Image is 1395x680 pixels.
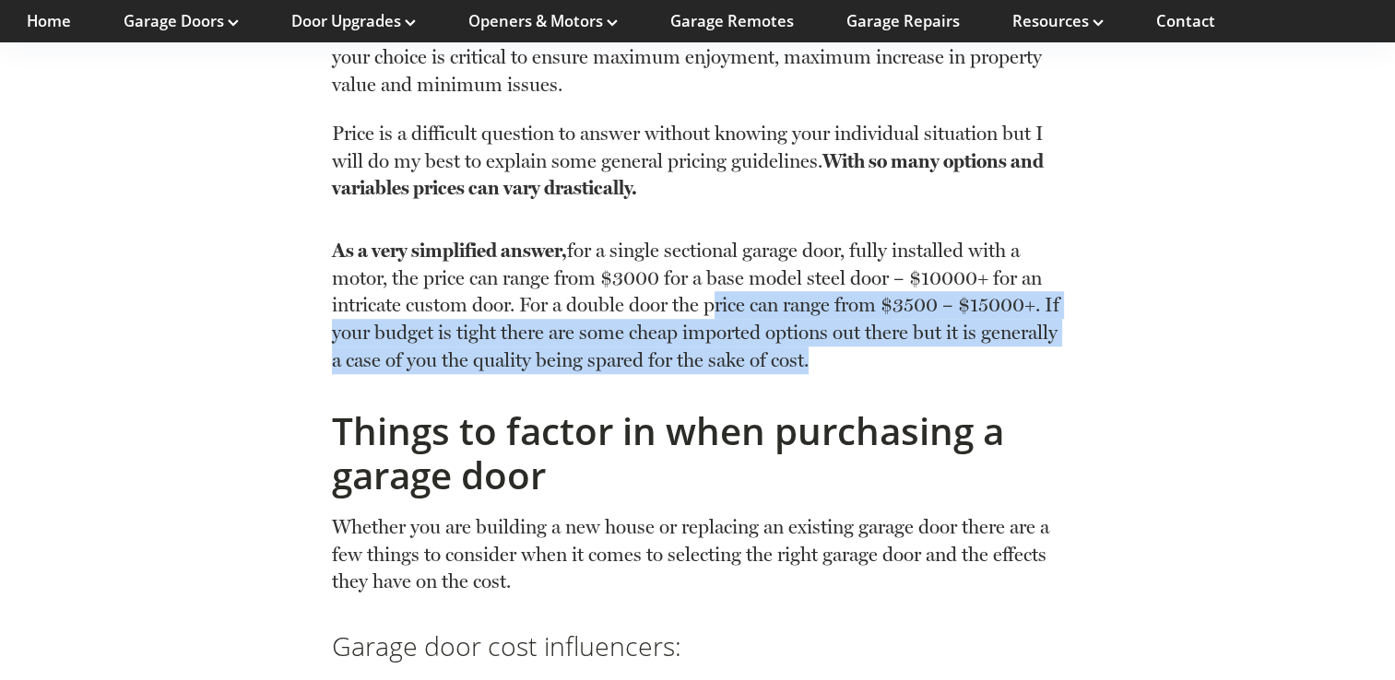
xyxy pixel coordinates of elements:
[1012,11,1104,31] a: Resources
[332,120,1063,202] p: Price is a difficult question to answer without knowing your individual situation but I will do m...
[468,11,618,31] a: Openers & Motors
[332,149,1044,200] strong: With so many options and variables prices can vary drastically.
[27,11,71,31] a: Home
[332,239,567,262] strong: As a very simplified answer,
[332,409,1063,498] h2: Things to factor in when purchasing a garage door
[846,11,960,31] a: Garage Repairs
[670,11,794,31] a: Garage Remotes
[1156,11,1215,31] a: Contact
[332,237,1063,373] p: for a single sectional garage door, fully installed with a motor, the price can range from $3000 ...
[332,630,1063,662] h3: Garage door cost influencers:
[291,11,416,31] a: Door Upgrades
[124,11,239,31] a: Garage Doors
[332,16,1063,120] p: You are going to see your garage door every day for as long as you live in your home and your cho...
[332,513,1063,595] p: Whether you are building a new house or replacing an existing garage door there are a few things ...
